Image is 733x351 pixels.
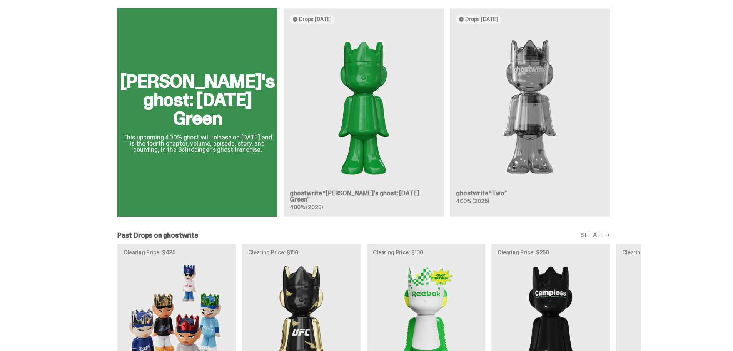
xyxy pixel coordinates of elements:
p: Clearing Price: $150 [248,250,354,255]
p: This upcoming 400% ghost will release on [DATE] and is the fourth chapter, volume, episode, story... [120,134,275,153]
a: SEE ALL → [581,232,610,238]
h2: Past Drops on ghostwrite [117,232,198,239]
span: 400% (2025) [290,204,322,211]
h3: ghostwrite “Two” [456,190,604,196]
p: Clearing Price: $250 [498,250,604,255]
img: Two [456,30,604,184]
h3: ghostwrite “[PERSON_NAME]'s ghost: [DATE] Green” [290,190,437,203]
span: Drops [DATE] [299,16,332,22]
p: Clearing Price: $425 [124,250,230,255]
h2: [PERSON_NAME]'s ghost: [DATE] Green [120,72,275,128]
span: 400% (2025) [456,198,489,205]
span: Drops [DATE] [465,16,498,22]
p: Clearing Price: $150 [622,250,728,255]
p: Clearing Price: $100 [373,250,479,255]
img: Schrödinger's ghost: Sunday Green [290,30,437,184]
a: Drops [DATE] Schrödinger's ghost: Sunday Green [284,8,444,217]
